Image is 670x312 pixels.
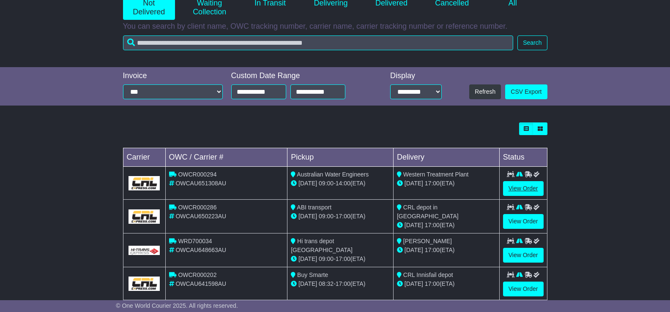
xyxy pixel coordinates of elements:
img: GetCarrierServiceLogo [129,209,160,224]
span: OWCR000286 [178,204,216,211]
span: CRL depot in [GEOGRAPHIC_DATA] [397,204,459,220]
a: View Order [503,282,544,296]
span: Australian Water Engineers [297,171,369,178]
span: 17:00 [425,222,440,228]
span: ABI transport [297,204,331,211]
span: 09:00 [319,213,334,220]
span: OWCR000202 [178,271,216,278]
span: Buy Smarte [297,271,328,278]
img: GetCarrierServiceLogo [129,277,160,291]
img: GetCarrierServiceLogo [129,246,160,255]
span: OWCAU650223AU [175,213,226,220]
span: OWCAU648663AU [175,247,226,253]
span: OWCAU651308AU [175,180,226,187]
div: Custom Date Range [231,71,367,81]
span: [DATE] [298,255,317,262]
span: CRL Innisfail depot [403,271,453,278]
span: 17:00 [425,247,440,253]
button: Refresh [469,84,501,99]
div: Display [390,71,442,81]
td: OWC / Carrier # [165,148,287,167]
span: OWCAU641598AU [175,280,226,287]
div: (ETA) [397,221,496,230]
div: - (ETA) [291,212,390,221]
a: View Order [503,248,544,263]
span: [DATE] [298,280,317,287]
button: Search [517,35,547,50]
span: WRD700034 [178,238,212,244]
div: (ETA) [397,179,496,188]
span: 17:00 [425,280,440,287]
span: 17:00 [336,280,350,287]
div: (ETA) [397,279,496,288]
a: View Order [503,214,544,229]
span: 17:00 [425,180,440,187]
div: - (ETA) [291,255,390,263]
span: 08:32 [319,280,334,287]
span: [DATE] [405,222,423,228]
img: GetCarrierServiceLogo [129,176,160,190]
div: - (ETA) [291,179,390,188]
td: Pickup [287,148,394,167]
span: [DATE] [298,213,317,220]
span: © One World Courier 2025. All rights reserved. [116,302,238,309]
span: Hi trans depot [GEOGRAPHIC_DATA] [291,238,353,253]
span: [DATE] [405,280,423,287]
span: 17:00 [336,213,350,220]
div: (ETA) [397,246,496,255]
p: You can search by client name, OWC tracking number, carrier name, carrier tracking number or refe... [123,22,547,31]
span: 09:00 [319,255,334,262]
a: View Order [503,181,544,196]
span: [DATE] [405,247,423,253]
div: Invoice [123,71,223,81]
td: Delivery [393,148,499,167]
span: [DATE] [298,180,317,187]
span: OWCR000294 [178,171,216,178]
td: Status [499,148,547,167]
span: 17:00 [336,255,350,262]
a: CSV Export [505,84,547,99]
div: - (ETA) [291,279,390,288]
span: 14:00 [336,180,350,187]
span: [PERSON_NAME] [403,238,452,244]
span: [DATE] [405,180,423,187]
td: Carrier [123,148,165,167]
span: Western Treatment Plant [403,171,469,178]
span: 09:00 [319,180,334,187]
